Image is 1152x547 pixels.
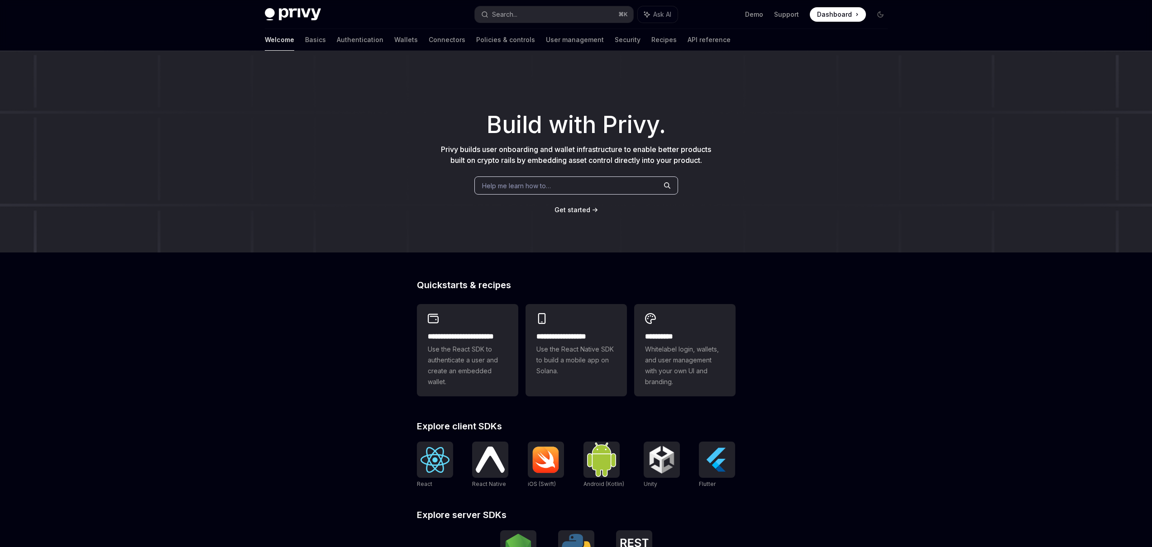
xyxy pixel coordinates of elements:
a: React NativeReact Native [472,442,508,489]
span: React [417,480,432,487]
a: UnityUnity [644,442,680,489]
div: Search... [492,9,517,20]
a: API reference [688,29,731,51]
img: React Native [476,447,505,472]
button: Search...⌘K [475,6,633,23]
span: Help me learn how to… [482,181,551,190]
span: Explore client SDKs [417,422,502,431]
span: Flutter [699,480,716,487]
span: Privy builds user onboarding and wallet infrastructure to enable better products built on crypto ... [441,145,711,165]
span: Explore server SDKs [417,510,507,519]
a: **** *****Whitelabel login, wallets, and user management with your own UI and branding. [634,304,736,396]
a: Dashboard [810,7,866,22]
a: iOS (Swift)iOS (Swift) [528,442,564,489]
span: Android (Kotlin) [583,480,624,487]
a: User management [546,29,604,51]
a: Authentication [337,29,383,51]
button: Ask AI [638,6,678,23]
a: Policies & controls [476,29,535,51]
img: Android (Kotlin) [587,442,616,476]
span: Use the React Native SDK to build a mobile app on Solana. [536,344,616,376]
a: Wallets [394,29,418,51]
span: Dashboard [817,10,852,19]
span: Unity [644,480,657,487]
span: Ask AI [653,10,671,19]
a: Android (Kotlin)Android (Kotlin) [583,442,624,489]
img: React [421,447,449,473]
span: ⌘ K [618,11,628,18]
span: iOS (Swift) [528,480,556,487]
a: Connectors [429,29,465,51]
a: Basics [305,29,326,51]
a: ReactReact [417,442,453,489]
img: iOS (Swift) [531,446,560,473]
a: Recipes [651,29,677,51]
img: dark logo [265,8,321,21]
span: Quickstarts & recipes [417,281,511,290]
a: **** **** **** ***Use the React Native SDK to build a mobile app on Solana. [526,304,627,396]
img: Flutter [703,445,731,474]
span: Build with Privy. [487,117,666,133]
button: Toggle dark mode [873,7,888,22]
span: Whitelabel login, wallets, and user management with your own UI and branding. [645,344,725,387]
a: Security [615,29,641,51]
a: Get started [554,205,590,214]
span: Use the React SDK to authenticate a user and create an embedded wallet. [428,344,507,387]
a: Support [774,10,799,19]
a: Welcome [265,29,294,51]
a: FlutterFlutter [699,442,735,489]
a: Demo [745,10,763,19]
img: Unity [647,445,676,474]
span: Get started [554,206,590,214]
span: React Native [472,480,506,487]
